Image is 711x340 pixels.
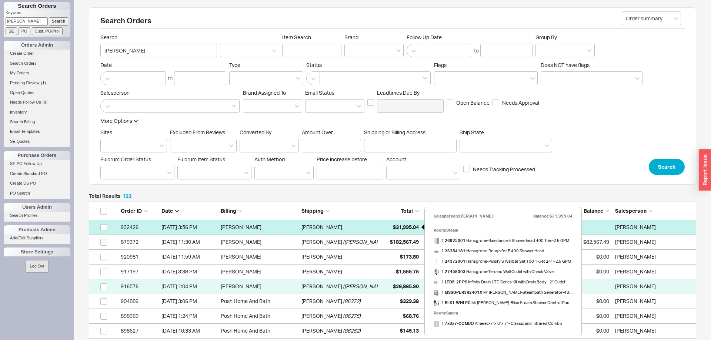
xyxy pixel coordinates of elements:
[301,220,342,235] div: [PERSON_NAME]
[121,235,158,249] div: 879372
[4,108,70,116] a: Inventory
[89,309,696,324] a: 898969[DATE] 1:24 PMPosh Home And Bath[PERSON_NAME](86275)$68.76Shipped - Full $0.00[PERSON_NAME]
[100,117,138,125] button: More Options
[100,117,132,125] div: More Options
[161,249,217,264] div: 6/5/25 11:59 AM
[4,179,70,187] a: Create DS PO
[445,269,465,274] b: 27458003
[4,50,70,57] a: Create Order
[615,235,692,249] div: Adina Golomb
[4,79,70,87] a: Pending Review(1)
[401,208,413,214] span: Total
[221,208,236,214] span: Billing
[121,249,158,264] div: 920981
[445,290,483,295] b: MSSUPER3R2401X
[445,300,471,305] b: BLS1-WHLPC
[615,323,692,338] div: Shevy Samouha
[615,208,647,214] span: Salesperson
[615,309,692,323] div: Shevy Samouha
[121,208,142,214] span: Order ID
[615,294,692,309] div: Esther Werzberger
[4,248,70,256] div: Store Settings
[181,168,187,177] input: Fulcrum Item Status
[565,309,609,323] div: $0.00
[121,294,158,309] div: 904889
[447,100,453,106] input: Open Balance
[453,171,457,174] svg: open menu
[434,277,565,287] a: 1 LTD5-2P PS Infinity Drain-LTD Series Kit with Drain Body - 2" Outlet
[49,17,69,25] input: Search
[254,156,285,162] span: Auth Method
[396,268,419,275] span: $1,555.75
[615,249,692,264] div: Rachelli Staniesky
[161,309,217,323] div: 2/13/25 1:24 PM
[434,259,439,265] img: u9zyadmwhsmrjp4ov3bd_rkjmnw
[100,90,240,96] span: Salesperson
[460,129,484,135] span: Ship State
[434,249,439,254] img: 38__hpr00432_tif_rptte8
[434,238,439,244] img: 38__hpu70651_tif_lnpfpw_moapqu
[4,69,70,77] a: My Orders
[535,34,557,40] span: Group By
[4,98,70,106] a: Needs Follow Up(9)
[317,156,383,163] span: Price increase before
[161,235,217,249] div: 8/7/25 11:30 AM
[89,265,696,279] a: 917197[DATE] 3:38 PM[PERSON_NAME][PERSON_NAME]$1,555.75Shipped - Full $0.00[PERSON_NAME]
[161,264,217,279] div: 5/14/25 3:38 PM
[434,266,554,277] a: 1 27458003 Hansgrohe-Terrano Wall Outlet with Check Valve
[121,220,158,235] div: 932426
[100,44,217,57] input: Search
[4,234,70,242] a: Add/Edit Suppliers
[26,260,48,272] button: Log Out
[229,144,234,147] svg: open menu
[43,100,47,104] span: ( 9 )
[221,207,298,215] div: Billing
[302,129,361,136] span: Amount Over
[4,170,70,178] a: Create Standard PO
[100,129,112,135] span: Sites
[121,264,158,279] div: 917197
[4,41,70,50] div: Orders Admin
[386,156,406,162] span: Account
[434,211,493,221] div: Salesperson: [PERSON_NAME]
[4,151,70,160] div: Purchase Orders
[615,220,692,235] div: Adina Golomb
[6,10,70,17] p: Keyword:
[407,34,533,41] span: Follow Up Date
[393,283,419,289] span: $26,865.90
[403,313,419,319] span: $68.76
[502,99,539,107] span: Needs Approval
[221,309,298,323] div: Posh Home And Bath
[32,27,63,35] input: Cust. PO/Proj
[364,129,457,136] span: Shipping or Billing Address
[565,323,609,338] div: $0.00
[89,235,696,250] a: 879372[DATE] 11:30 AM[PERSON_NAME][PERSON_NAME]([PERSON_NAME])$182,567.49Processing On Hold$82,56...
[445,259,465,264] b: 24372001
[100,17,685,28] h2: Search Orders
[100,156,151,162] span: Fulcrum Order Status
[463,166,470,172] input: Needs Tracking Processed
[168,75,173,82] div: to
[343,294,361,309] span: ( 86372 )
[587,49,592,52] svg: open menu
[104,141,110,150] input: Sites
[221,294,298,309] div: Posh Home And Bath
[565,249,609,264] div: $0.00
[434,308,573,318] div: Room: Sauna
[240,129,271,135] span: Converted By
[89,220,696,235] a: 932426[DATE] 3:56 PM[PERSON_NAME][PERSON_NAME]$31,995.04Quote [PERSON_NAME]
[301,294,342,309] div: [PERSON_NAME]
[301,279,342,294] div: [PERSON_NAME]
[474,47,479,54] div: to
[233,74,238,83] input: Type
[343,323,361,338] span: ( 86262 )
[229,62,240,68] span: Type
[19,27,30,35] input: PO
[434,280,439,285] img: ltd5ps_web-1200x662_c_m8chxk
[445,238,465,243] b: 26925001
[434,256,571,266] a: 1 24372001 Hansgrohe-Pulsify S Wallbar Set 100 1-Jet 24" - 2.5 GPM
[161,220,217,235] div: 8/11/25 3:56 PM
[258,168,264,177] input: Auth Method
[161,279,217,294] div: 5/12/25 1:04 PM
[565,207,609,215] div: Balance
